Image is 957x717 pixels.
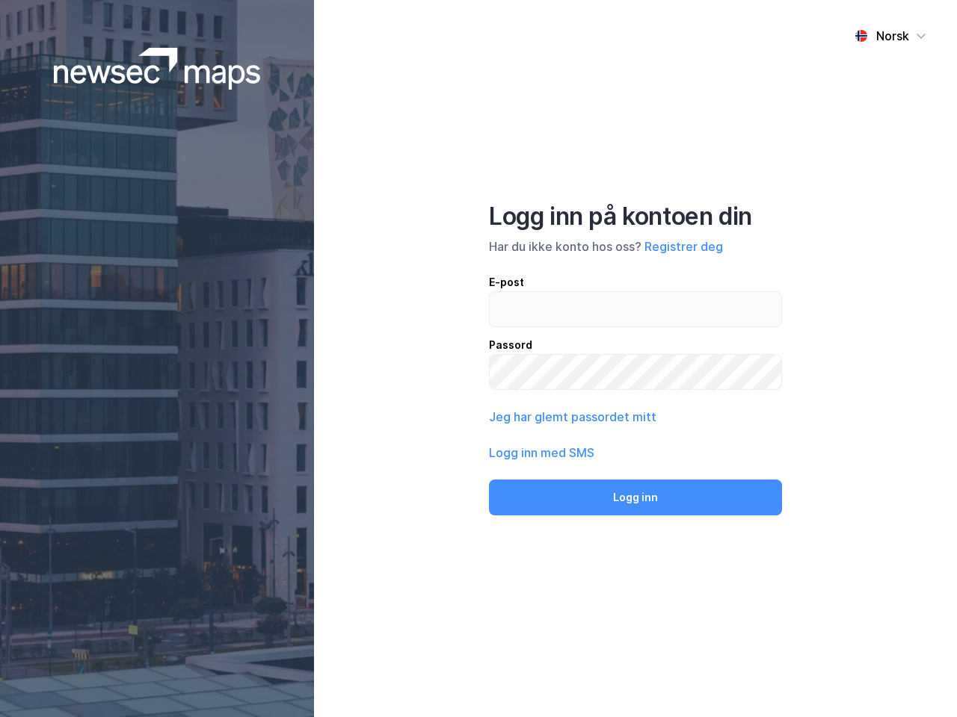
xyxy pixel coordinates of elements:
[489,273,782,291] div: E-post
[489,238,782,255] div: Har du ikke konto hos oss?
[489,408,656,426] button: Jeg har glemt passordet mitt
[489,444,594,462] button: Logg inn med SMS
[644,238,723,255] button: Registrer deg
[876,27,909,45] div: Norsk
[489,202,782,232] div: Logg inn på kontoen din
[489,336,782,354] div: Passord
[882,645,957,717] iframe: Chat Widget
[54,48,261,90] img: logoWhite.bf58a803f64e89776f2b079ca2356427.svg
[489,479,782,515] button: Logg inn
